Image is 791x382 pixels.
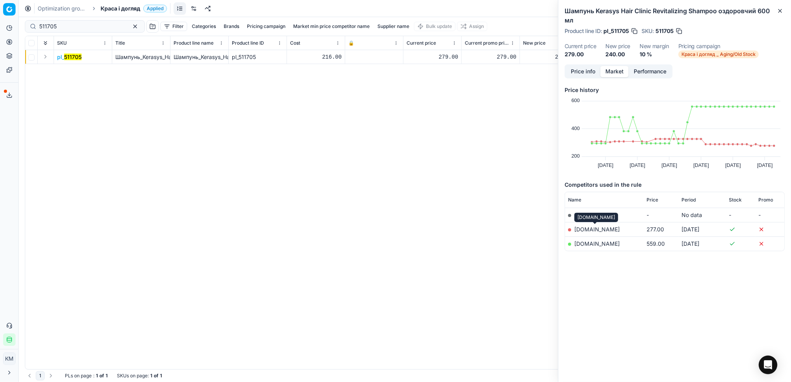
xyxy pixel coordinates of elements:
[221,22,242,31] button: Brands
[572,125,580,131] text: 400
[523,53,575,61] div: 240.00
[414,22,455,31] button: Bulk update
[565,28,602,34] span: Product line ID :
[725,162,741,168] text: [DATE]
[726,208,755,222] td: -
[629,66,671,77] button: Performance
[640,50,669,58] dd: 10 %
[150,373,152,379] strong: 1
[117,373,149,379] span: SKUs on page :
[694,162,709,168] text: [DATE]
[566,66,600,77] button: Price info
[64,54,82,60] mark: 511705
[678,43,759,49] dt: Pricing campaign
[115,54,304,60] span: Шампунь_Kerasys_Hair_Clinic_Revitalizing_Shampoo_оздоровчий_600_мл
[605,50,630,58] dd: 240.00
[99,373,104,379] strong: of
[681,240,699,247] span: [DATE]
[57,40,67,46] span: SKU
[681,226,699,233] span: [DATE]
[565,6,785,25] h2: Шампунь Kerasys Hair Clinic Revitalizing Shampoo оздоровчий 600 мл
[25,371,56,380] nav: pagination
[407,40,436,46] span: Current price
[232,53,283,61] div: pl_511705
[729,197,742,203] span: Stock
[38,5,87,12] a: Optimization groups
[647,197,658,203] span: Price
[374,22,412,31] button: Supplier name
[3,353,15,365] span: КM
[574,212,597,218] span: My price
[641,28,654,34] span: SKU :
[290,53,342,61] div: 216.00
[757,162,773,168] text: [DATE]
[574,240,620,247] a: [DOMAIN_NAME]
[143,5,167,12] span: Applied
[232,40,264,46] span: Product line ID
[647,226,664,233] span: 277.00
[523,40,546,46] span: New price
[758,197,773,203] span: Promo
[41,52,50,61] button: Expand
[244,22,289,31] button: Pricing campaign
[565,181,785,189] h5: Competitors used in the rule
[101,5,140,12] span: Краса і догляд
[565,50,596,58] dd: 279.00
[65,373,108,379] div: :
[640,43,669,49] dt: New margin
[603,27,629,35] span: pl_511705
[38,5,167,12] nav: breadcrumb
[154,373,158,379] strong: of
[574,226,620,233] a: [DOMAIN_NAME]
[174,53,225,61] div: Шампунь_Kerasys_Hair_Clinic_Revitalizing_Shampoo_оздоровчий_600_мл
[160,373,162,379] strong: 1
[630,162,645,168] text: [DATE]
[643,208,678,222] td: -
[759,356,777,374] div: Open Intercom Messenger
[465,40,509,46] span: Current promo price
[25,371,34,380] button: Go to previous page
[189,22,219,31] button: Categories
[565,86,785,94] h5: Price history
[600,66,629,77] button: Market
[572,153,580,159] text: 200
[678,50,759,58] span: Краса і догляд _ Aging/Old Stock
[160,22,187,31] button: Filter
[598,162,614,168] text: [DATE]
[655,27,674,35] span: 511705
[57,53,82,61] span: pl_
[65,373,92,379] span: PLs on page
[290,22,373,31] button: Market min price competitor name
[106,373,108,379] strong: 1
[407,53,458,61] div: 279.00
[457,22,487,31] button: Assign
[572,97,580,103] text: 600
[678,208,726,222] td: No data
[39,23,124,30] input: Search by SKU or title
[115,40,125,46] span: Title
[465,53,516,61] div: 279.00
[46,371,56,380] button: Go to next page
[101,5,167,12] span: Краса і доглядApplied
[574,213,618,222] div: [DOMAIN_NAME]
[174,40,214,46] span: Product line name
[348,40,354,46] span: 🔒
[662,162,677,168] text: [DATE]
[755,208,784,222] td: -
[647,240,665,247] span: 559.00
[57,53,82,61] button: pl_511705
[96,373,98,379] strong: 1
[605,43,630,49] dt: New price
[41,38,50,48] button: Expand all
[36,371,45,380] button: 1
[290,40,300,46] span: Cost
[568,197,581,203] span: Name
[681,197,696,203] span: Period
[565,43,596,49] dt: Current price
[3,352,16,365] button: КM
